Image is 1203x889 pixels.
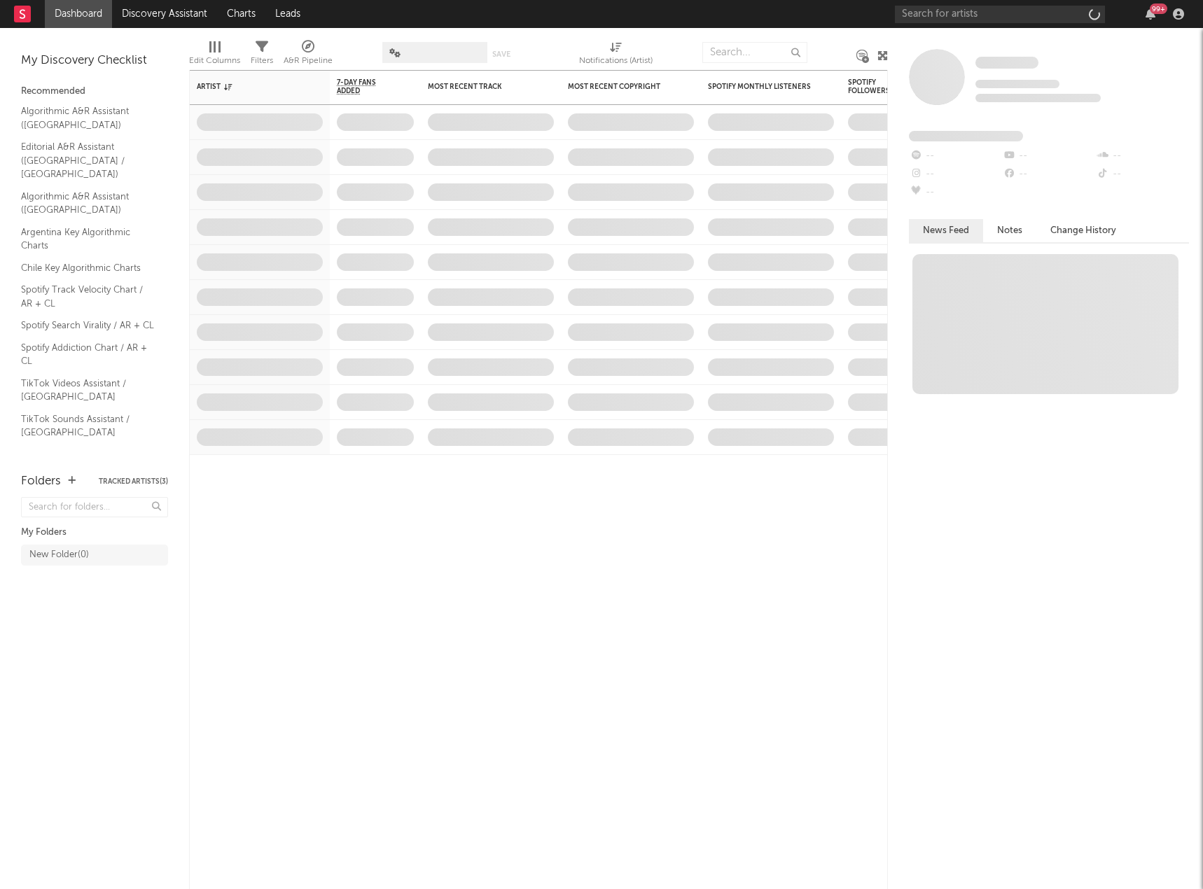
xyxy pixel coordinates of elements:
div: Filters [251,52,273,69]
a: Some Artist [975,56,1038,70]
div: Filters [251,35,273,76]
a: Spotify Search Virality / AR + CL [21,318,154,333]
a: New Folder(0) [21,545,168,566]
div: -- [1002,147,1095,165]
input: Search for folders... [21,497,168,517]
div: Most Recent Track [428,83,533,91]
a: Chile Key Algorithmic Charts [21,260,154,276]
div: -- [909,165,1002,183]
span: 0 fans last week [975,94,1101,102]
div: -- [909,183,1002,202]
button: Change History [1036,219,1130,242]
span: Fans Added by Platform [909,131,1023,141]
button: News Feed [909,219,983,242]
button: Tracked Artists(3) [99,478,168,485]
div: -- [1002,165,1095,183]
div: A&R Pipeline [284,35,333,76]
div: Notifications (Artist) [579,52,653,69]
div: 99 + [1150,3,1167,14]
a: Editorial A&R Assistant ([GEOGRAPHIC_DATA] / [GEOGRAPHIC_DATA]) [21,139,154,182]
button: Save [492,50,510,58]
div: My Discovery Checklist [21,52,168,69]
button: Notes [983,219,1036,242]
span: Some Artist [975,57,1038,69]
a: Argentina Key Algorithmic Charts [21,225,154,253]
div: Edit Columns [189,35,240,76]
a: TikTok Sounds Assistant / [GEOGRAPHIC_DATA] [21,412,154,440]
div: Notifications (Artist) [579,35,653,76]
div: -- [909,147,1002,165]
input: Search... [702,42,807,63]
a: TikTok Videos Assistant / [GEOGRAPHIC_DATA] [21,376,154,405]
div: Most Recent Copyright [568,83,673,91]
span: 7-Day Fans Added [337,78,393,95]
a: Spotify Track Velocity Chart / AR + CL [21,282,154,311]
div: Recommended [21,83,168,100]
div: Folders [21,473,61,490]
div: Edit Columns [189,52,240,69]
div: My Folders [21,524,168,541]
div: A&R Pipeline [284,52,333,69]
a: Spotify Addiction Chart / AR + CL [21,340,154,369]
div: -- [1096,165,1189,183]
div: Artist [197,83,302,91]
button: 99+ [1146,8,1155,20]
div: New Folder ( 0 ) [29,547,89,563]
div: Spotify Followers [848,78,897,95]
div: -- [1096,147,1189,165]
span: Tracking Since: [DATE] [975,80,1059,88]
a: Algorithmic A&R Assistant ([GEOGRAPHIC_DATA]) [21,189,154,218]
a: Algorithmic A&R Assistant ([GEOGRAPHIC_DATA]) [21,104,154,132]
input: Search for artists [895,6,1105,23]
div: Spotify Monthly Listeners [708,83,813,91]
